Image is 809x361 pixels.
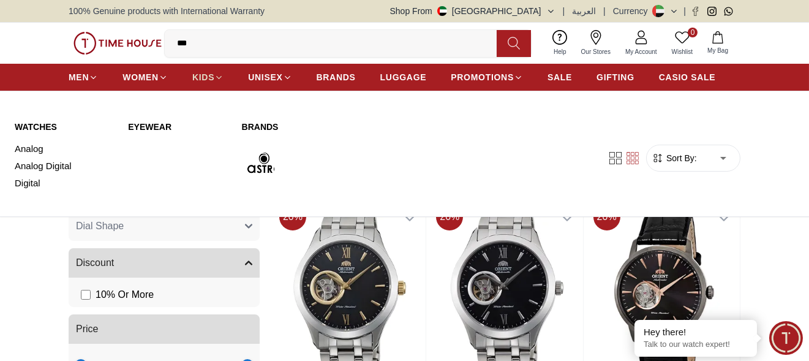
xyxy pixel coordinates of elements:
span: KIDS [192,71,214,83]
a: Eyewear [128,121,227,133]
span: Price [76,322,98,336]
span: | [563,5,565,17]
span: Our Stores [576,47,615,56]
a: UNISEX [248,66,292,88]
a: MEN [69,66,98,88]
a: Analog Digital [15,158,113,175]
a: Brands [242,121,454,133]
span: PROMOTIONS [451,71,514,83]
a: CASIO SALE [659,66,716,88]
span: Discount [76,256,114,270]
span: My Bag [702,46,733,55]
a: Our Stores [574,28,618,59]
span: GIFTING [596,71,634,83]
span: SALE [547,71,572,83]
button: Discount [69,248,260,278]
a: Instagram [707,7,717,16]
span: My Account [620,47,662,56]
a: Facebook [691,7,700,16]
button: Sort By: [652,152,697,164]
a: KIDS [192,66,224,88]
span: WOMEN [122,71,159,83]
span: Help [549,47,571,56]
a: LUGGAGE [380,66,427,88]
a: Analog [15,140,113,158]
span: 0 [688,28,698,37]
span: Dial Shape [76,219,124,234]
span: 10 % Or More [96,287,154,302]
p: Talk to our watch expert! [644,340,748,350]
span: Sort By: [664,152,697,164]
img: ... [73,32,162,54]
input: 10% Or More [81,290,91,300]
a: Help [546,28,574,59]
button: Price [69,314,260,344]
div: Hey there! [644,326,748,338]
div: Chat Widget [769,321,803,355]
a: Whatsapp [724,7,733,16]
button: Shop From[GEOGRAPHIC_DATA] [390,5,555,17]
span: | [603,5,606,17]
a: WOMEN [122,66,168,88]
div: Currency [613,5,653,17]
span: 20 % [279,203,306,230]
span: | [683,5,686,17]
a: Digital [15,175,113,192]
span: MEN [69,71,89,83]
a: SALE [547,66,572,88]
a: 0Wishlist [664,28,700,59]
span: CASIO SALE [659,71,716,83]
button: العربية [572,5,596,17]
button: My Bag [700,29,736,58]
a: WATCHES [15,121,113,133]
span: Wishlist [667,47,698,56]
span: 100% Genuine products with International Warranty [69,5,265,17]
a: GIFTING [596,66,634,88]
a: PROMOTIONS [451,66,523,88]
img: Astro [242,140,288,186]
span: UNISEX [248,71,282,83]
a: BRANDS [317,66,356,88]
span: BRANDS [317,71,356,83]
span: 20 % [436,203,463,230]
span: 20 % [593,203,620,230]
button: Dial Shape [69,211,260,241]
span: LUGGAGE [380,71,427,83]
img: United Arab Emirates [437,6,447,16]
